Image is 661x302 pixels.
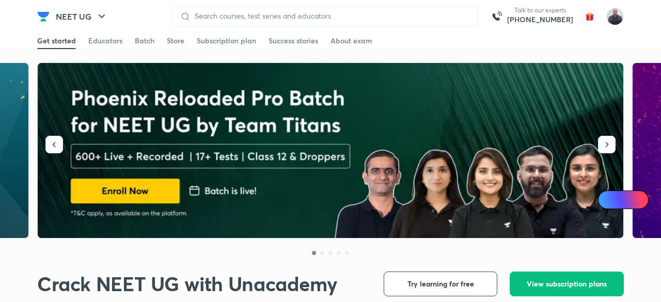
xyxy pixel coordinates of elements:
[167,36,184,46] div: Store
[37,33,76,49] a: Get started
[88,36,122,46] div: Educators
[604,196,612,204] img: Icon
[37,36,76,46] div: Get started
[191,12,469,20] input: Search courses, test series and educators
[384,272,497,296] button: Try learning for free
[197,33,256,49] a: Subscription plan
[269,36,318,46] div: Success stories
[598,190,649,209] a: Ai Doubts
[510,272,624,296] button: View subscription plans
[135,33,154,49] a: Batch
[606,8,624,25] img: Mukesh Sharma
[50,6,114,27] button: NEET UG
[88,33,122,49] a: Educators
[330,33,372,49] a: About exam
[486,6,507,27] img: call-us
[581,8,598,25] img: avatar
[167,33,184,49] a: Store
[330,36,372,46] div: About exam
[135,36,154,46] div: Batch
[37,272,337,295] h1: Crack NEET UG with Unacademy
[197,36,256,46] div: Subscription plan
[507,6,573,14] p: Talk to our experts
[269,33,318,49] a: Success stories
[507,14,573,25] a: [PHONE_NUMBER]
[37,10,50,23] img: Company Logo
[615,196,642,204] span: Ai Doubts
[407,279,474,289] span: Try learning for free
[527,279,607,289] span: View subscription plans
